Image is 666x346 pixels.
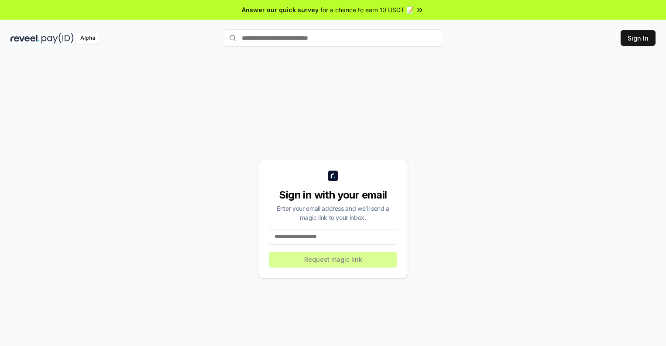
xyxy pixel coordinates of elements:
[320,5,414,14] span: for a chance to earn 10 USDT 📝
[621,30,656,46] button: Sign In
[269,204,397,222] div: Enter your email address and we’ll send a magic link to your inbox.
[41,33,74,44] img: pay_id
[10,33,40,44] img: reveel_dark
[328,171,338,181] img: logo_small
[76,33,100,44] div: Alpha
[242,5,319,14] span: Answer our quick survey
[269,188,397,202] div: Sign in with your email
